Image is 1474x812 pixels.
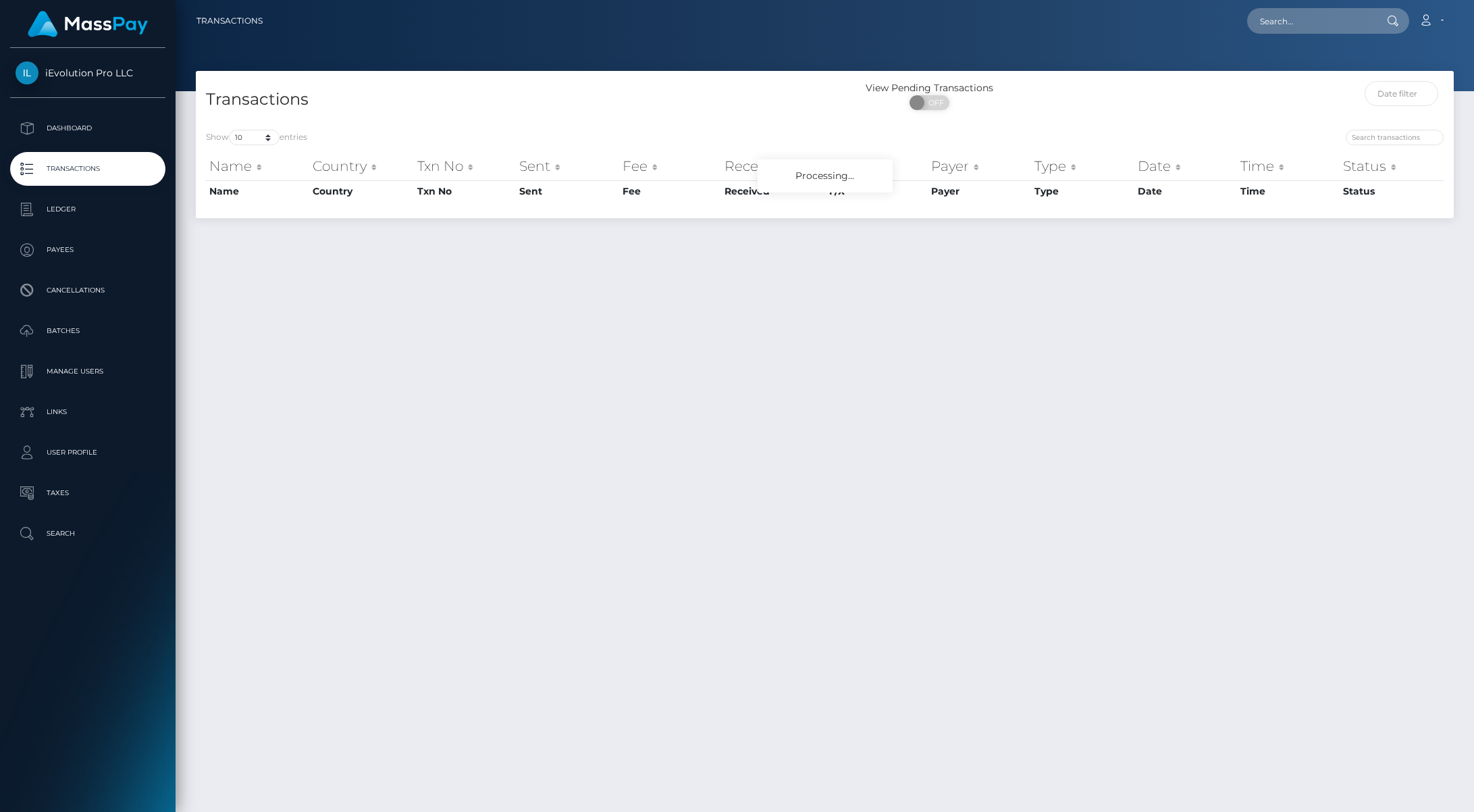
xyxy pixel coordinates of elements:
[229,130,280,145] select: Showentries
[1247,8,1374,34] input: Search...
[721,153,826,180] th: Received
[16,402,160,422] p: Links
[826,153,928,180] th: F/X
[309,153,414,180] th: Country
[1346,130,1444,145] input: Search transactions
[721,180,826,202] th: Received
[10,233,165,267] a: Payees
[10,314,165,348] a: Batches
[206,130,307,145] label: Show entries
[1340,153,1444,180] th: Status
[10,517,165,551] a: Search
[206,88,815,111] h4: Transactions
[619,180,721,202] th: Fee
[16,61,38,84] img: iEvolution Pro LLC
[1031,180,1134,202] th: Type
[16,361,160,382] p: Manage Users
[1031,153,1134,180] th: Type
[16,240,160,260] p: Payees
[10,67,165,79] span: iEvolution Pro LLC
[825,81,1034,95] div: View Pending Transactions
[516,180,618,202] th: Sent
[16,159,160,179] p: Transactions
[10,111,165,145] a: Dashboard
[10,152,165,186] a: Transactions
[516,153,618,180] th: Sent
[28,11,148,37] img: MassPay Logo
[758,159,893,193] div: Processing...
[619,153,721,180] th: Fee
[10,355,165,388] a: Manage Users
[414,180,516,202] th: Txn No
[309,180,414,202] th: Country
[928,180,1031,202] th: Payer
[16,442,160,463] p: User Profile
[206,180,309,202] th: Name
[928,153,1031,180] th: Payer
[1340,180,1444,202] th: Status
[16,483,160,503] p: Taxes
[10,476,165,510] a: Taxes
[414,153,516,180] th: Txn No
[16,321,160,341] p: Batches
[10,395,165,429] a: Links
[1134,153,1237,180] th: Date
[10,193,165,226] a: Ledger
[16,199,160,220] p: Ledger
[10,436,165,470] a: User Profile
[16,524,160,544] p: Search
[1365,81,1438,106] input: Date filter
[1237,180,1340,202] th: Time
[1134,180,1237,202] th: Date
[1237,153,1340,180] th: Time
[10,274,165,307] a: Cancellations
[16,280,160,301] p: Cancellations
[196,7,263,35] a: Transactions
[16,118,160,138] p: Dashboard
[206,153,309,180] th: Name
[917,95,951,110] span: OFF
